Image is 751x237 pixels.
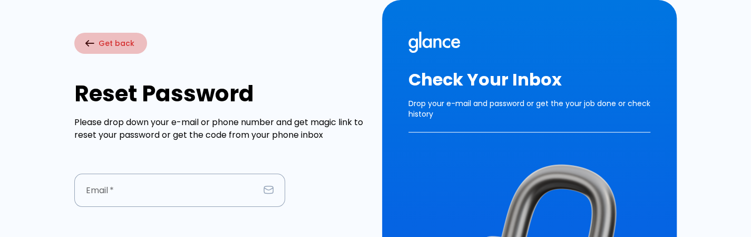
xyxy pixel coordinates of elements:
input: ahmed@clinic.com [74,174,259,207]
p: Please drop down your e-mail or phone number and get magic link to reset your password or get the... [74,116,369,141]
h2: Check Your Inbox [408,70,651,90]
button: Get back [74,33,147,54]
p: Drop your e-mail and password or get the your job done or check history [408,90,651,132]
h1: Reset Password [74,81,369,107]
